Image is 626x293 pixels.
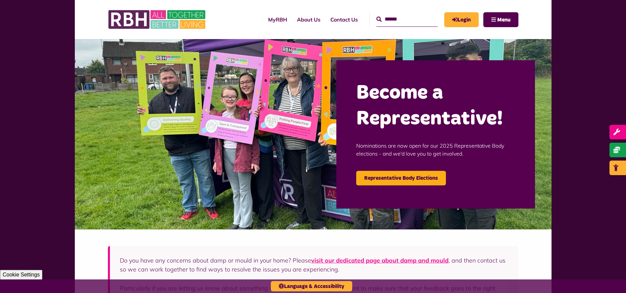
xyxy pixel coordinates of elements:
[444,12,479,27] a: MyRBH
[325,11,363,28] a: Contact Us
[497,17,510,23] span: Menu
[271,281,352,291] button: Language & Accessibility
[108,7,207,32] img: RBH
[356,80,515,132] h2: Become a Representative!
[311,257,449,264] a: visit our dedicated page about damp and mould
[356,132,515,168] p: Nominations are now open for our 2025 Representative Body elections - and we'd love you to get in...
[75,39,552,229] img: Image (22)
[356,171,446,185] a: Representative Body Elections
[263,11,292,28] a: MyRBH
[483,12,518,27] button: Navigation
[292,11,325,28] a: About Us
[120,256,508,274] p: Do you have any concerns about damp or mould in your home? Please , and then contact us so we can...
